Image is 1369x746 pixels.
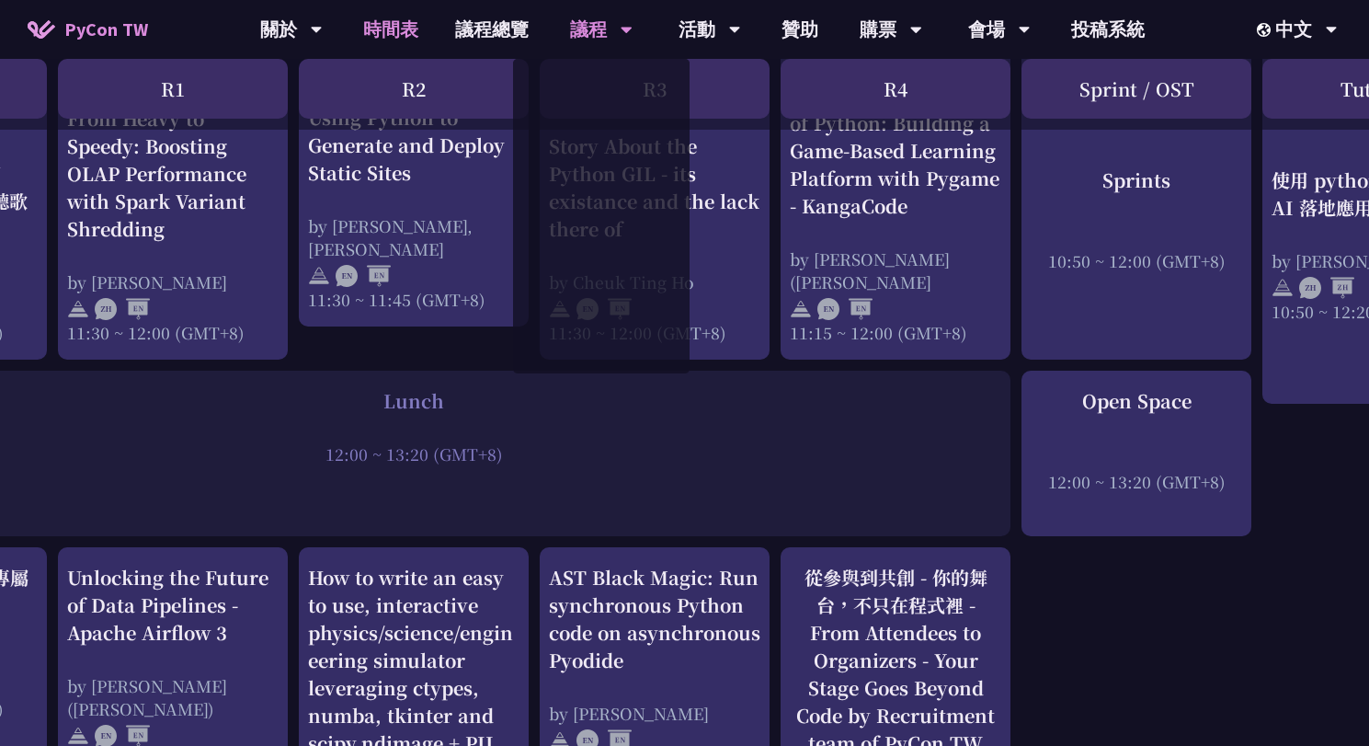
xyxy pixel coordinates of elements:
[67,105,279,243] div: From Heavy to Speedy: Boosting OLAP Performance with Spark Variant Shredding
[308,214,519,260] div: by [PERSON_NAME], [PERSON_NAME]
[67,564,279,647] div: Unlocking the Future of Data Pipelines - Apache Airflow 3
[790,321,1001,344] div: 11:15 ~ 12:00 (GMT+8)
[95,298,150,320] img: ZHEN.371966e.svg
[9,6,166,52] a: PyCon TW
[817,298,873,320] img: ENEN.5a408d1.svg
[67,674,279,720] div: by [PERSON_NAME] ([PERSON_NAME])
[58,59,288,119] div: R1
[67,298,89,320] img: svg+xml;base64,PHN2ZyB4bWxucz0iaHR0cDovL3d3dy53My5vcmcvMjAwMC9zdmciIHdpZHRoPSIyNCIgaGVpZ2h0PSIyNC...
[64,16,148,43] span: PyCon TW
[299,59,529,119] div: R2
[1272,277,1294,299] img: svg+xml;base64,PHN2ZyB4bWxucz0iaHR0cDovL3d3dy53My5vcmcvMjAwMC9zdmciIHdpZHRoPSIyNCIgaGVpZ2h0PSIyNC...
[1021,59,1251,119] div: Sprint / OST
[1299,277,1354,299] img: ZHZH.38617ef.svg
[790,43,1001,333] a: Helping K-12 Students Write Their First Line of Python: Building a Game-Based Learning Platform w...
[790,247,1001,293] div: by [PERSON_NAME] ([PERSON_NAME]
[790,54,1001,220] div: Helping K-12 Students Write Their First Line of Python: Building a Game-Based Learning Platform w...
[336,265,391,287] img: ENEN.5a408d1.svg
[549,564,760,674] div: AST Black Magic: Run synchronous Python code on asynchronous Pyodide
[308,76,519,187] div: Zero to Auto Docs: Using Python to Generate and Deploy Static Sites
[67,321,279,344] div: 11:30 ~ 12:00 (GMT+8)
[549,702,760,725] div: by [PERSON_NAME]
[1031,387,1242,415] div: Open Space
[1031,166,1242,193] div: Sprints
[1257,23,1275,37] img: Locale Icon
[67,76,279,316] a: From Heavy to Speedy: Boosting OLAP Performance with Spark Variant Shredding by [PERSON_NAME] 11:...
[1031,470,1242,493] div: 12:00 ~ 13:20 (GMT+8)
[308,76,519,311] a: Zero to Auto Docs: Using Python to Generate and Deploy Static Sites by [PERSON_NAME], [PERSON_NAM...
[308,288,519,311] div: 11:30 ~ 11:45 (GMT+8)
[308,265,330,287] img: svg+xml;base64,PHN2ZyB4bWxucz0iaHR0cDovL3d3dy53My5vcmcvMjAwMC9zdmciIHdpZHRoPSIyNCIgaGVpZ2h0PSIyNC...
[790,298,812,320] img: svg+xml;base64,PHN2ZyB4bWxucz0iaHR0cDovL3d3dy53My5vcmcvMjAwMC9zdmciIHdpZHRoPSIyNCIgaGVpZ2h0PSIyNC...
[28,20,55,39] img: Home icon of PyCon TW 2025
[781,59,1010,119] div: R4
[1031,248,1242,271] div: 10:50 ~ 12:00 (GMT+8)
[67,270,279,293] div: by [PERSON_NAME]
[1031,387,1242,493] a: Open Space 12:00 ~ 13:20 (GMT+8)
